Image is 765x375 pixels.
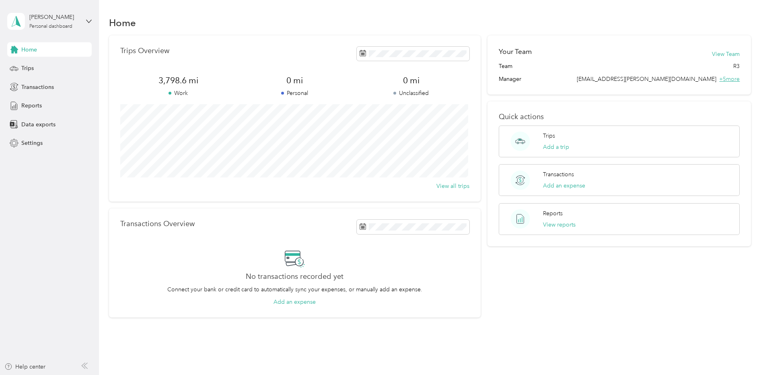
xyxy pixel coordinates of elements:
[21,139,43,147] span: Settings
[720,330,765,375] iframe: Everlance-gr Chat Button Frame
[21,101,42,110] span: Reports
[246,272,343,281] h2: No transactions recorded yet
[577,76,716,82] span: [EMAIL_ADDRESS][PERSON_NAME][DOMAIN_NAME]
[21,64,34,72] span: Trips
[353,75,469,86] span: 0 mi
[499,47,532,57] h2: Your Team
[543,170,574,179] p: Transactions
[236,89,353,97] p: Personal
[120,47,169,55] p: Trips Overview
[543,220,576,229] button: View reports
[274,298,316,306] button: Add an expense
[109,19,136,27] h1: Home
[29,13,80,21] div: [PERSON_NAME]
[29,24,72,29] div: Personal dashboard
[543,209,563,218] p: Reports
[21,83,54,91] span: Transactions
[21,45,37,54] span: Home
[543,132,555,140] p: Trips
[167,285,422,294] p: Connect your bank or credit card to automatically sync your expenses, or manually add an expense.
[499,62,512,70] span: Team
[236,75,353,86] span: 0 mi
[120,89,236,97] p: Work
[436,182,469,190] button: View all trips
[733,62,740,70] span: R3
[719,76,740,82] span: + 5 more
[543,143,569,151] button: Add a trip
[353,89,469,97] p: Unclassified
[499,113,740,121] p: Quick actions
[120,220,195,228] p: Transactions Overview
[21,120,56,129] span: Data exports
[4,363,45,371] button: Help center
[499,75,521,83] span: Manager
[120,75,236,86] span: 3,798.6 mi
[712,50,740,58] button: View Team
[543,181,585,190] button: Add an expense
